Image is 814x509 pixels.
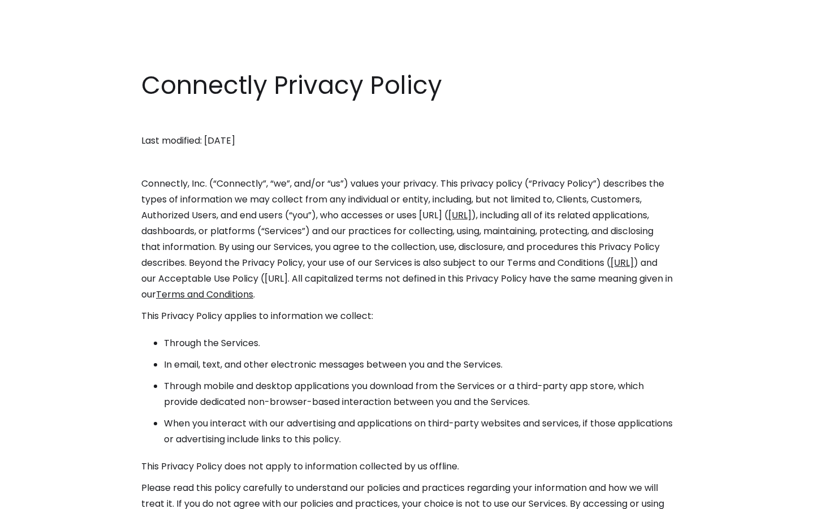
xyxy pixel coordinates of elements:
[164,416,673,447] li: When you interact with our advertising and applications on third-party websites and services, if ...
[141,308,673,324] p: This Privacy Policy applies to information we collect:
[11,488,68,505] aside: Language selected: English
[164,378,673,410] li: Through mobile and desktop applications you download from the Services or a third-party app store...
[141,154,673,170] p: ‍
[164,357,673,373] li: In email, text, and other electronic messages between you and the Services.
[141,459,673,475] p: This Privacy Policy does not apply to information collected by us offline.
[141,176,673,303] p: Connectly, Inc. (“Connectly”, “we”, and/or “us”) values your privacy. This privacy policy (“Priva...
[23,489,68,505] ul: Language list
[156,288,253,301] a: Terms and Conditions
[610,256,634,269] a: [URL]
[141,111,673,127] p: ‍
[141,68,673,103] h1: Connectly Privacy Policy
[141,133,673,149] p: Last modified: [DATE]
[448,209,471,222] a: [URL]
[164,335,673,351] li: Through the Services.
